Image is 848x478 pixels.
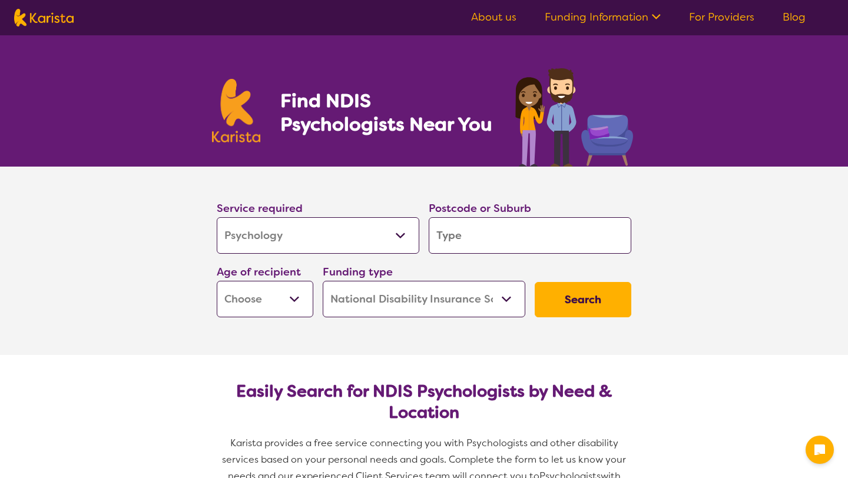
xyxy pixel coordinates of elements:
[471,10,516,24] a: About us
[429,217,631,254] input: Type
[212,79,260,142] img: Karista logo
[14,9,74,26] img: Karista logo
[545,10,661,24] a: Funding Information
[323,265,393,279] label: Funding type
[226,381,622,423] h2: Easily Search for NDIS Psychologists by Need & Location
[783,10,806,24] a: Blog
[280,89,498,136] h1: Find NDIS Psychologists Near You
[535,282,631,317] button: Search
[429,201,531,215] label: Postcode or Suburb
[217,201,303,215] label: Service required
[217,265,301,279] label: Age of recipient
[689,10,754,24] a: For Providers
[511,64,636,167] img: psychology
